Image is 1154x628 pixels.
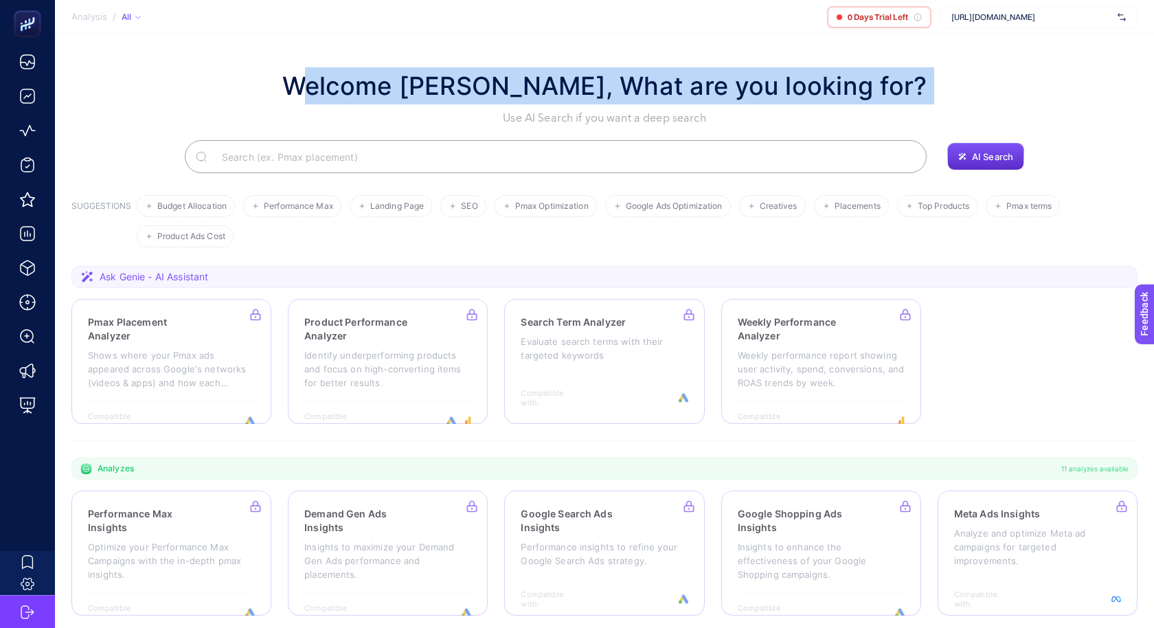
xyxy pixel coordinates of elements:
[951,12,1112,23] span: [URL][DOMAIN_NAME]
[71,299,271,424] a: Pmax Placement AnalyzerShows where your Pmax ads appeared across Google's networks (videos & apps...
[721,299,921,424] a: Weekly Performance AnalyzerWeekly performance report showing user activity, spend, conversions, a...
[8,4,52,15] span: Feedback
[1118,10,1126,24] img: svg%3e
[515,201,589,212] span: Pmax Optimization
[721,491,921,616] a: Google Shopping Ads InsightsInsights to enhance the effectiveness of your Google Shopping campaig...
[461,201,477,212] span: SEO
[98,463,134,474] span: Analyzes
[211,137,916,176] input: Search
[835,201,881,212] span: Placements
[972,151,1013,162] span: AI Search
[157,201,227,212] span: Budget Allocation
[1061,463,1129,474] span: 11 analyzes available
[157,232,225,242] span: Product Ads Cost
[264,201,333,212] span: Performance Max
[504,299,704,424] a: Search Term AnalyzerEvaluate search terms with their targeted keywordsCompatible with:
[282,110,927,126] p: Use AI Search if you want a deep search
[282,67,927,104] h1: Welcome [PERSON_NAME], What are you looking for?
[71,491,271,616] a: Performance Max InsightsOptimize your Performance Max Campaigns with the in-depth pmax insights.C...
[848,12,908,23] span: 0 Days Trial Left
[100,270,208,284] span: Ask Genie - AI Assistant
[947,143,1024,170] button: AI Search
[504,491,704,616] a: Google Search Ads InsightsPerformance insights to refine your Google Search Ads strategy.Compatib...
[760,201,797,212] span: Creatives
[1006,201,1052,212] span: Pmax terms
[71,12,107,23] span: Analysis
[113,11,116,22] span: /
[122,12,141,23] div: All
[626,201,723,212] span: Google Ads Optimization
[370,201,424,212] span: Landing Page
[938,491,1138,616] a: Meta Ads InsightsAnalyze and optimize Meta ad campaigns for targeted improvements.Compatible with:
[288,299,488,424] a: Product Performance AnalyzerIdentify underperforming products and focus on high-converting items ...
[918,201,969,212] span: Top Products
[288,491,488,616] a: Demand Gen Ads InsightsInsights to maximize your Demand Gen Ads performance and placements.Compat...
[71,201,131,247] h3: SUGGESTIONS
